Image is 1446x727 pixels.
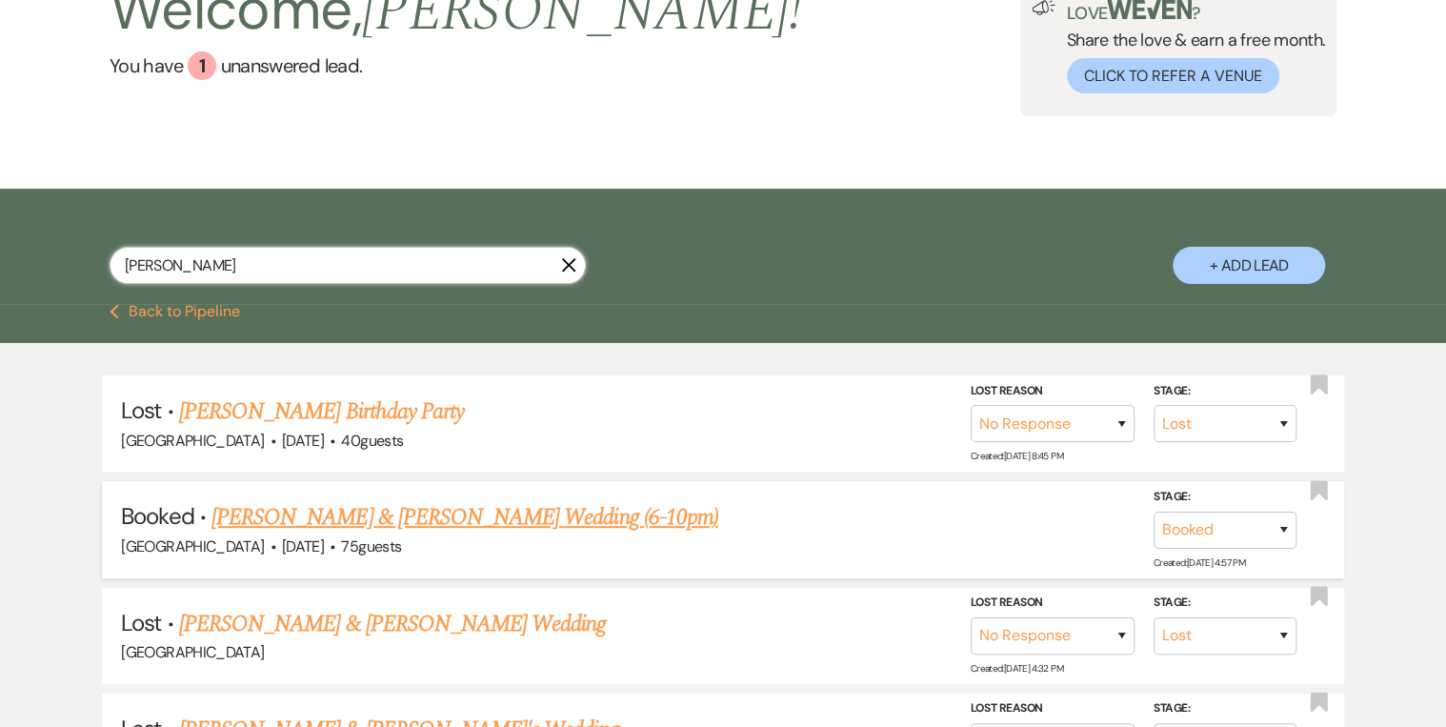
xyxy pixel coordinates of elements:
div: 1 [188,51,216,80]
label: Stage: [1154,593,1296,614]
span: [GEOGRAPHIC_DATA] [121,536,264,556]
input: Search by name, event date, email address or phone number [110,247,586,284]
a: [PERSON_NAME] Birthday Party [179,394,464,429]
span: [DATE] [282,536,324,556]
button: Back to Pipeline [110,304,240,319]
label: Lost Reason [971,593,1135,614]
a: [PERSON_NAME] & [PERSON_NAME] Wedding [179,607,606,641]
label: Lost Reason [971,698,1135,719]
button: + Add Lead [1173,247,1325,284]
a: You have 1 unanswered lead. [110,51,802,80]
label: Stage: [1154,698,1296,719]
a: [PERSON_NAME] & [PERSON_NAME] Wedding (6-10pm) [211,500,718,535]
span: Created: [DATE] 4:32 PM [971,662,1063,675]
span: Created: [DATE] 8:45 PM [971,450,1063,462]
label: Stage: [1154,381,1296,402]
span: Created: [DATE] 4:57 PM [1154,556,1245,569]
span: 75 guests [341,536,401,556]
span: Booked [121,501,193,531]
label: Stage: [1154,487,1296,508]
span: [DATE] [282,431,324,451]
span: [GEOGRAPHIC_DATA] [121,642,264,662]
span: Lost [121,608,161,637]
span: 40 guests [341,431,403,451]
span: Lost [121,395,161,425]
label: Lost Reason [971,381,1135,402]
button: Click to Refer a Venue [1067,58,1279,93]
span: [GEOGRAPHIC_DATA] [121,431,264,451]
